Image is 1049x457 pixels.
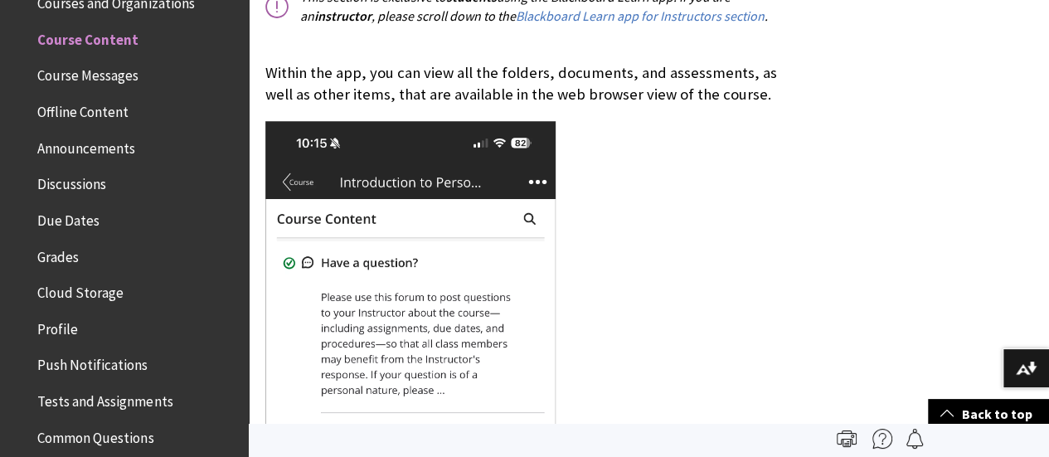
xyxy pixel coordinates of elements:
[37,352,148,374] span: Push Notifications
[37,98,129,120] span: Offline Content
[37,315,78,338] span: Profile
[37,279,124,301] span: Cloud Storage
[905,429,925,449] img: Follow this page
[37,62,138,85] span: Course Messages
[265,41,787,106] p: Within the app, you can view all the folders, documents, and assessments, as well as other items,...
[37,170,106,192] span: Discussions
[37,207,100,229] span: Due Dates
[37,26,138,48] span: Course Content
[37,134,135,157] span: Announcements
[37,424,153,446] span: Common Questions
[837,429,857,449] img: Print
[314,7,372,24] span: instructor
[516,7,765,25] a: Blackboard Learn app for Instructors section
[928,399,1049,430] a: Back to top
[872,429,892,449] img: More help
[37,243,79,265] span: Grades
[37,387,172,410] span: Tests and Assignments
